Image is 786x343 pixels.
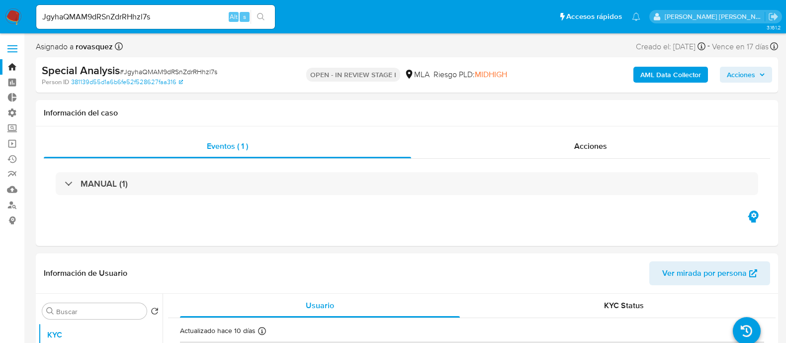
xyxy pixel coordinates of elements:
button: AML Data Collector [633,67,708,83]
button: Acciones [720,67,772,83]
a: Notificaciones [632,12,640,21]
b: AML Data Collector [640,67,701,83]
span: Acciones [574,140,607,152]
span: Riesgo PLD: [434,69,507,80]
b: rovasquez [74,41,113,52]
span: MIDHIGH [475,69,507,80]
b: Special Analysis [42,62,120,78]
a: 381139d55d1a6b6fe52f528627faa316 [71,78,183,87]
input: Buscar [56,307,143,316]
h1: Información de Usuario [44,268,127,278]
span: KYC Status [604,300,644,311]
span: Eventos ( 1 ) [207,140,248,152]
button: search-icon [251,10,271,24]
span: Asignado a [36,41,113,52]
button: Buscar [46,307,54,315]
p: emmanuel.vitiello@mercadolibre.com [665,12,765,21]
span: Ver mirada por persona [662,261,747,285]
button: Ver mirada por persona [649,261,770,285]
a: Salir [768,11,779,22]
p: OPEN - IN REVIEW STAGE I [306,68,400,82]
span: s [243,12,246,21]
h1: Información del caso [44,108,770,118]
span: # JgyhaQMAM9dRSnZdrRHhzl7s [120,67,217,77]
span: Accesos rápidos [566,11,622,22]
span: Vence en 17 días [712,41,769,52]
div: Creado el: [DATE] [636,40,705,53]
input: Buscar usuario o caso... [36,10,275,23]
div: MLA [404,69,430,80]
b: Person ID [42,78,69,87]
div: MANUAL (1) [56,172,758,195]
button: Volver al orden por defecto [151,307,159,318]
span: Acciones [727,67,755,83]
h3: MANUAL (1) [81,178,128,189]
p: Actualizado hace 10 días [180,326,256,336]
span: - [707,40,710,53]
span: Alt [230,12,238,21]
span: Usuario [306,300,334,311]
